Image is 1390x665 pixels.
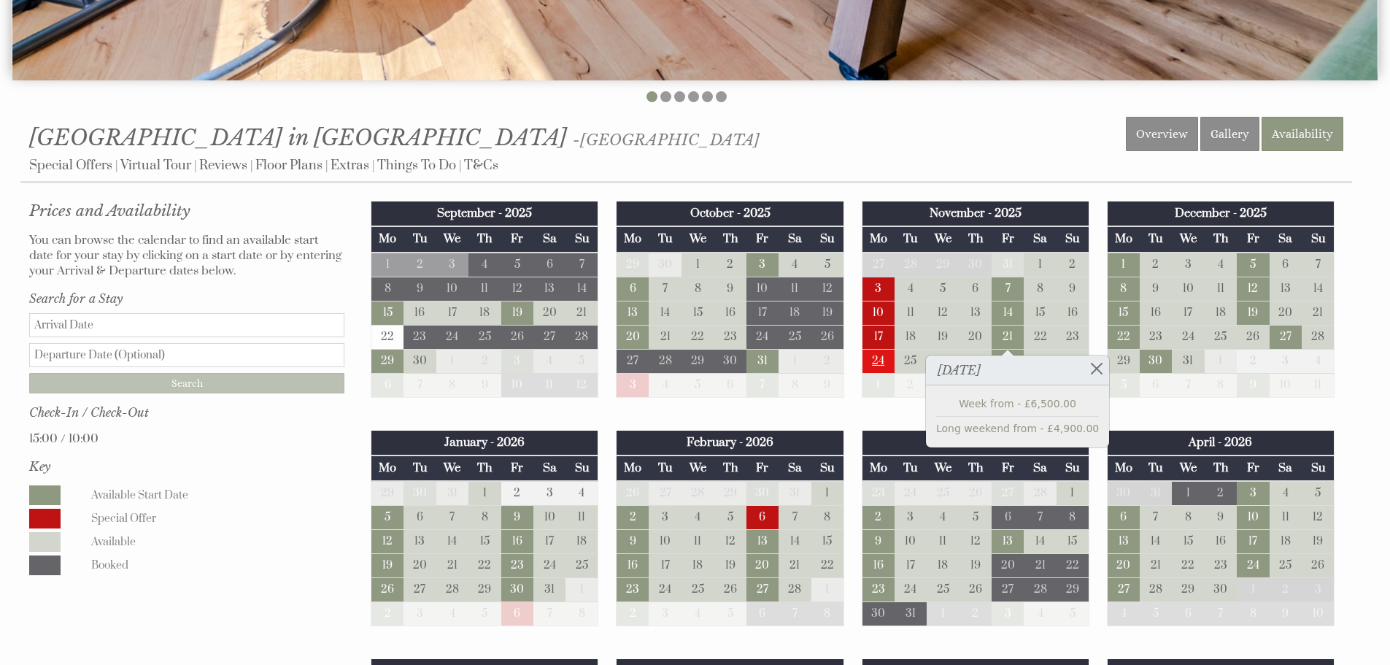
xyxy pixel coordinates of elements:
td: 25 [895,349,927,373]
td: 15 [1024,301,1056,325]
td: 16 [714,301,746,325]
td: 20 [533,301,565,325]
td: 13 [1270,277,1302,301]
td: 7 [1172,373,1204,397]
td: 7 [649,277,681,301]
td: 3 [436,253,468,277]
td: 2 [1140,253,1172,277]
td: 11 [1205,277,1237,301]
td: 21 [1302,301,1334,325]
a: Reviews [199,157,247,174]
td: 28 [682,481,714,506]
td: 12 [927,301,959,325]
td: 11 [1302,373,1334,397]
td: 4 [468,253,501,277]
td: 8 [1107,277,1139,301]
th: Fr [1237,226,1269,252]
td: 8 [811,506,843,530]
td: 23 [404,325,436,349]
td: 9 [714,277,746,301]
td: 24 [862,349,894,373]
td: 26 [927,349,959,373]
td: 18 [1205,301,1237,325]
td: 25 [1205,325,1237,349]
td: 2 [862,506,894,530]
td: 6 [1270,253,1302,277]
td: 8 [371,277,404,301]
p: You can browse the calendar to find an available start date for your stay by clicking on a start ... [29,233,344,279]
td: 3 [895,506,927,530]
td: 16 [1057,301,1089,325]
td: 4 [533,349,565,373]
td: 1 [682,253,714,277]
td: 17 [862,325,894,349]
td: 26 [617,481,649,506]
th: Su [1302,226,1334,252]
a: Prices and Availability [29,201,344,220]
td: 18 [779,301,811,325]
th: December - 2025 [1107,201,1334,226]
td: 8 [1024,277,1056,301]
th: Th [1205,455,1237,481]
td: 9 [1140,277,1172,301]
th: February - 2026 [617,431,843,455]
td: 10 [1172,277,1204,301]
td: 20 [617,325,649,349]
th: Th [1205,226,1237,252]
th: Th [468,455,501,481]
td: 9 [501,506,533,530]
th: Th [714,226,746,252]
td: 18 [468,301,501,325]
td: 21 [565,301,598,325]
td: 1 [1172,481,1204,506]
td: 13 [533,277,565,301]
td: 2 [811,349,843,373]
td: 4 [927,506,959,530]
td: 29 [682,349,714,373]
th: We [1172,455,1204,481]
td: 22 [682,325,714,349]
td: 27 [649,481,681,506]
td: 13 [959,301,991,325]
td: 24 [895,481,927,506]
th: Th [468,226,501,252]
th: Tu [895,226,927,252]
th: Fr [501,455,533,481]
span: [GEOGRAPHIC_DATA] in [GEOGRAPHIC_DATA] [29,124,567,151]
td: 1 [862,373,894,397]
td: 30 [404,481,436,506]
td: 24 [1172,325,1204,349]
th: March - 2026 [862,431,1089,455]
td: 6 [371,373,404,397]
td: 5 [811,253,843,277]
td: 6 [404,506,436,530]
th: We [436,455,468,481]
td: 15 [682,301,714,325]
td: 16 [404,301,436,325]
td: 22 [1024,325,1056,349]
th: Tu [1140,455,1172,481]
td: 17 [436,301,468,325]
td: 30 [746,481,779,506]
td: 9 [1057,277,1089,301]
td: 23 [1140,325,1172,349]
th: Mo [617,226,649,252]
td: 26 [1237,325,1269,349]
td: 27 [617,349,649,373]
td: 5 [1107,373,1139,397]
th: Su [565,226,598,252]
td: 23 [1057,325,1089,349]
th: Su [565,455,598,481]
td: 7 [992,277,1024,301]
th: Mo [371,226,404,252]
td: 7 [436,506,468,530]
a: T&Cs [464,157,498,174]
td: 20 [1270,301,1302,325]
th: Th [714,455,746,481]
td: 26 [501,325,533,349]
td: 19 [811,301,843,325]
td: 4 [895,277,927,301]
th: Tu [1140,226,1172,252]
th: January - 2026 [371,431,598,455]
th: Su [811,455,843,481]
